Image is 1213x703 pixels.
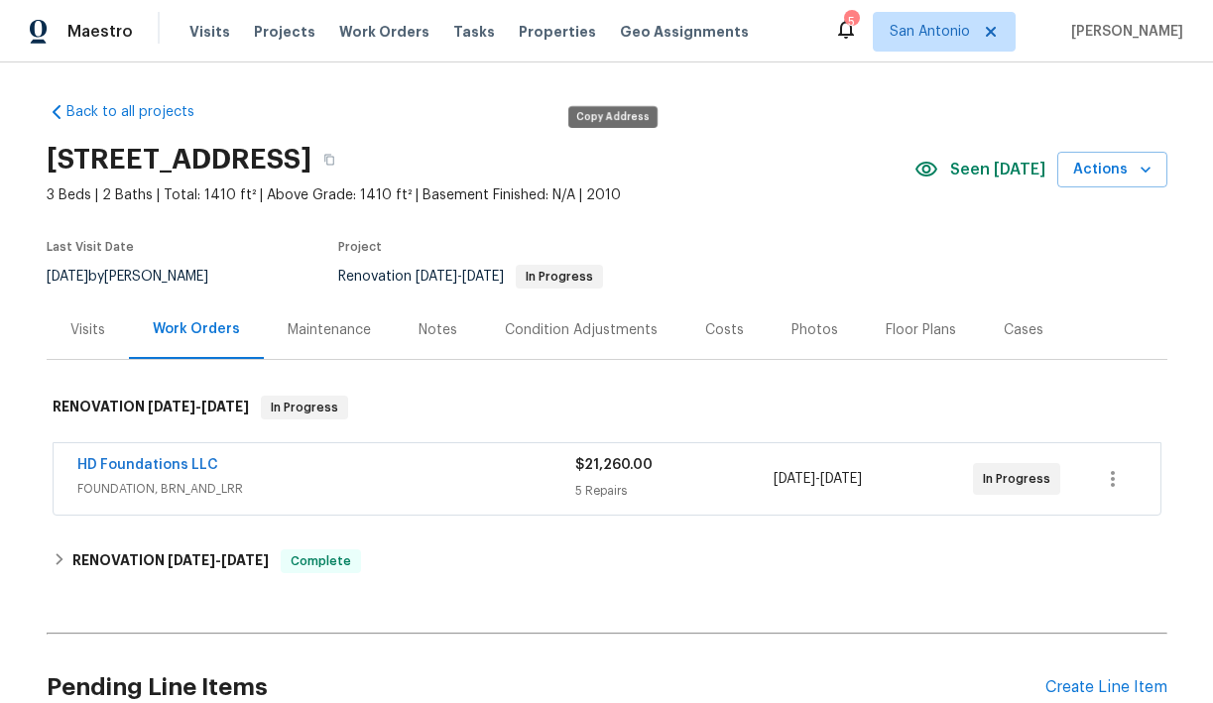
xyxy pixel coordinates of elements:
[148,400,249,413] span: -
[453,25,495,39] span: Tasks
[620,22,749,42] span: Geo Assignments
[283,551,359,571] span: Complete
[1073,158,1152,182] span: Actions
[890,22,970,42] span: San Antonio
[774,469,862,489] span: -
[886,320,956,340] div: Floor Plans
[1063,22,1183,42] span: [PERSON_NAME]
[339,22,429,42] span: Work Orders
[419,320,457,340] div: Notes
[47,270,88,284] span: [DATE]
[416,270,504,284] span: -
[70,320,105,340] div: Visits
[47,265,232,289] div: by [PERSON_NAME]
[774,472,815,486] span: [DATE]
[575,458,653,472] span: $21,260.00
[705,320,744,340] div: Costs
[153,319,240,339] div: Work Orders
[505,320,658,340] div: Condition Adjustments
[47,185,914,205] span: 3 Beds | 2 Baths | Total: 1410 ft² | Above Grade: 1410 ft² | Basement Finished: N/A | 2010
[820,472,862,486] span: [DATE]
[168,553,215,567] span: [DATE]
[189,22,230,42] span: Visits
[77,479,575,499] span: FOUNDATION, BRN_AND_LRR
[416,270,457,284] span: [DATE]
[519,22,596,42] span: Properties
[338,241,382,253] span: Project
[844,12,858,32] div: 5
[1057,152,1167,188] button: Actions
[72,549,269,573] h6: RENOVATION
[67,22,133,42] span: Maestro
[983,469,1058,489] span: In Progress
[254,22,315,42] span: Projects
[47,150,311,170] h2: [STREET_ADDRESS]
[53,396,249,419] h6: RENOVATION
[77,458,218,472] a: HD Foundations LLC
[791,320,838,340] div: Photos
[950,160,1045,179] span: Seen [DATE]
[288,320,371,340] div: Maintenance
[221,553,269,567] span: [DATE]
[575,481,775,501] div: 5 Repairs
[1045,678,1167,697] div: Create Line Item
[1004,320,1043,340] div: Cases
[47,241,134,253] span: Last Visit Date
[47,376,1167,439] div: RENOVATION [DATE]-[DATE]In Progress
[148,400,195,413] span: [DATE]
[47,537,1167,585] div: RENOVATION [DATE]-[DATE]Complete
[201,400,249,413] span: [DATE]
[338,270,603,284] span: Renovation
[168,553,269,567] span: -
[518,271,601,283] span: In Progress
[263,398,346,417] span: In Progress
[47,102,237,122] a: Back to all projects
[462,270,504,284] span: [DATE]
